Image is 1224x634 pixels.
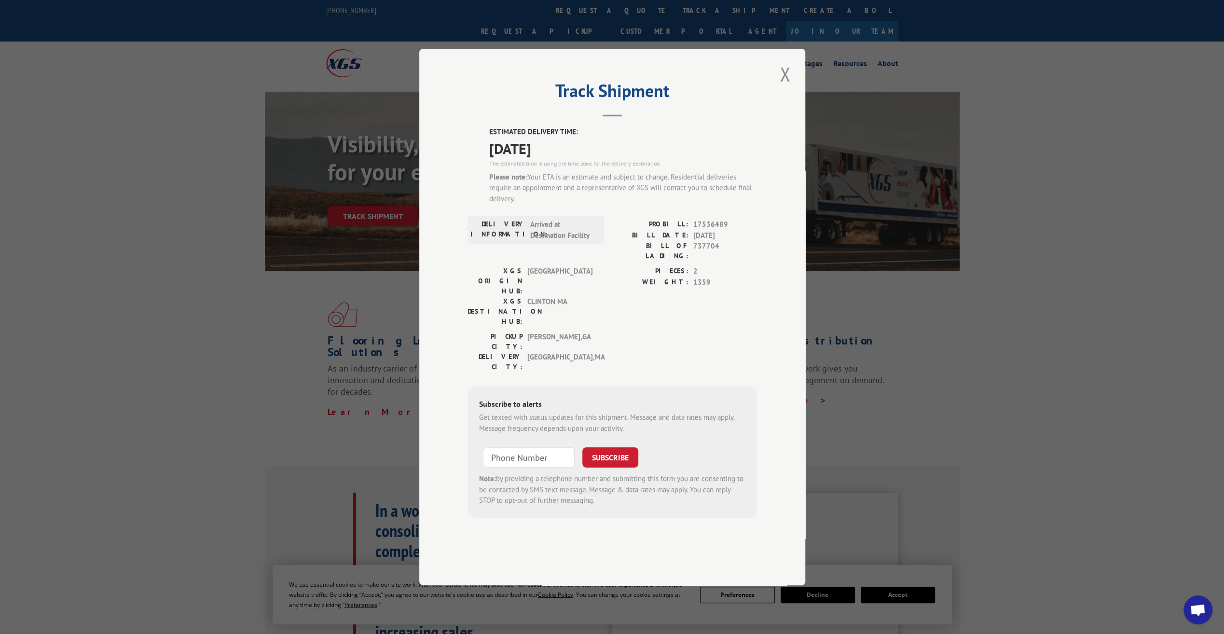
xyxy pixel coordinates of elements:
[530,219,595,241] span: Arrived at Destination Facility
[468,331,522,352] label: PICKUP CITY:
[479,474,496,483] strong: Note:
[777,61,793,87] button: Close modal
[479,412,745,434] div: Get texted with status updates for this shipment. Message and data rates may apply. Message frequ...
[468,296,522,327] label: XGS DESTINATION HUB:
[693,241,757,261] span: 737704
[479,473,745,506] div: by providing a telephone number and submitting this form you are consenting to be contacted by SM...
[612,266,688,277] label: PIECES:
[489,172,757,205] div: Your ETA is an estimate and subject to change. Residential deliveries require an appointment and ...
[693,266,757,277] span: 2
[1183,595,1212,624] a: Open chat
[483,447,575,468] input: Phone Number
[582,447,638,468] button: SUBSCRIBE
[612,230,688,241] label: BILL DATE:
[693,230,757,241] span: [DATE]
[527,266,592,296] span: [GEOGRAPHIC_DATA]
[527,296,592,327] span: CLINTON MA
[470,219,525,241] label: DELIVERY INFORMATION:
[489,172,527,181] strong: Please note:
[527,331,592,352] span: [PERSON_NAME] , GA
[693,219,757,230] span: 17536489
[468,352,522,372] label: DELIVERY CITY:
[489,138,757,159] span: [DATE]
[693,277,757,288] span: 1359
[479,398,745,412] div: Subscribe to alerts
[468,84,757,102] h2: Track Shipment
[468,266,522,296] label: XGS ORIGIN HUB:
[612,241,688,261] label: BILL OF LADING:
[489,126,757,138] label: ESTIMATED DELIVERY TIME:
[612,277,688,288] label: WEIGHT:
[612,219,688,230] label: PROBILL:
[527,352,592,372] span: [GEOGRAPHIC_DATA] , MA
[489,159,757,168] div: The estimated time is using the time zone for the delivery destination.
